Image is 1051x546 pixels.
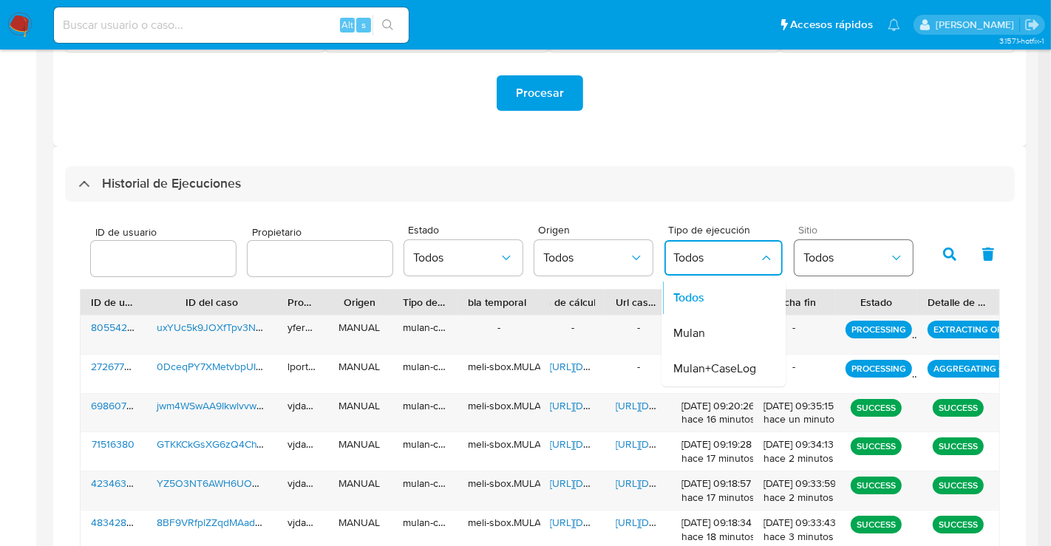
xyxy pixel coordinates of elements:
[54,16,409,35] input: Buscar usuario o caso...
[341,18,353,32] span: Alt
[790,17,873,33] span: Accesos rápidos
[373,15,403,35] button: search-icon
[1024,17,1040,33] a: Salir
[361,18,366,32] span: s
[888,18,900,31] a: Notificaciones
[999,35,1044,47] span: 3.157.1-hotfix-1
[936,18,1019,32] p: sandra.chabay@mercadolibre.com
